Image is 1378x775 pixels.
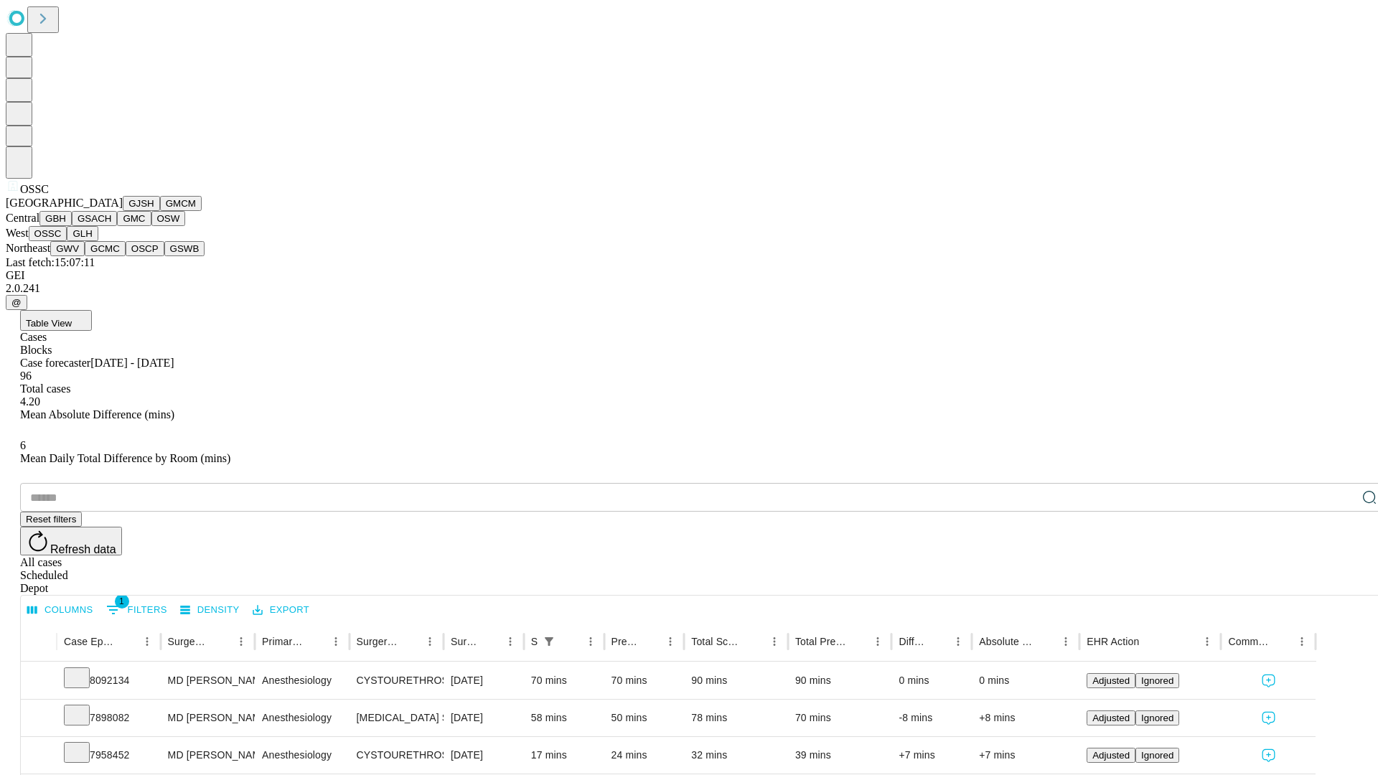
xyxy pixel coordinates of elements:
div: 24 mins [611,737,678,774]
div: 90 mins [795,662,885,699]
button: Sort [640,631,660,652]
button: GMC [117,211,151,226]
button: Menu [137,631,157,652]
div: -8 mins [899,700,965,736]
button: GCMC [85,241,126,256]
span: Mean Daily Total Difference by Room (mins) [20,452,230,464]
div: 8092134 [64,662,154,699]
button: Sort [561,631,581,652]
button: Sort [1272,631,1292,652]
button: Menu [581,631,601,652]
span: 96 [20,370,32,382]
span: Total cases [20,382,70,395]
div: MD [PERSON_NAME] Md [168,662,248,699]
button: Expand [28,669,50,694]
span: Last fetch: 15:07:11 [6,256,95,268]
div: 90 mins [691,662,781,699]
div: 32 mins [691,737,781,774]
div: Surgeon Name [168,636,210,647]
button: Show filters [103,598,171,621]
div: CYSTOURETHROSCOPY WITH [MEDICAL_DATA] REMOVAL SIMPLE [357,737,436,774]
button: Sort [211,631,231,652]
button: Menu [868,631,888,652]
div: 0 mins [979,662,1072,699]
button: GJSH [123,196,160,211]
button: Table View [20,310,92,331]
button: Ignored [1135,673,1179,688]
div: 0 mins [899,662,965,699]
div: +7 mins [899,737,965,774]
span: 6 [20,439,26,451]
button: Menu [1292,631,1312,652]
button: Ignored [1135,710,1179,725]
button: Expand [28,706,50,731]
div: GEI [6,269,1372,282]
span: Reset filters [26,514,76,525]
button: OSW [151,211,186,226]
button: Adjusted [1087,748,1135,763]
span: West [6,227,29,239]
button: Show filters [539,631,559,652]
button: Menu [948,631,968,652]
button: Menu [326,631,346,652]
div: +7 mins [979,737,1072,774]
div: Surgery Date [451,636,479,647]
button: Menu [660,631,680,652]
div: Absolute Difference [979,636,1034,647]
button: Sort [744,631,764,652]
div: Scheduled In Room Duration [531,636,538,647]
div: Case Epic Id [64,636,116,647]
span: Central [6,212,39,224]
button: Menu [764,631,784,652]
div: 70 mins [611,662,678,699]
button: Menu [231,631,251,652]
span: [GEOGRAPHIC_DATA] [6,197,123,209]
button: Adjusted [1087,710,1135,725]
button: OSSC [29,226,67,241]
button: OSCP [126,241,164,256]
div: 70 mins [531,662,597,699]
button: Adjusted [1087,673,1135,688]
span: Case forecaster [20,357,90,369]
div: [DATE] [451,662,517,699]
span: Northeast [6,242,50,254]
span: 4.20 [20,395,40,408]
div: Total Predicted Duration [795,636,847,647]
button: Density [177,599,243,621]
span: OSSC [20,183,49,195]
span: Adjusted [1092,750,1130,761]
div: MD [PERSON_NAME] Md [168,737,248,774]
button: Menu [1197,631,1217,652]
span: @ [11,297,22,308]
div: Surgery Name [357,636,398,647]
span: Adjusted [1092,713,1130,723]
button: Sort [848,631,868,652]
button: GSWB [164,241,205,256]
div: 78 mins [691,700,781,736]
div: 17 mins [531,737,597,774]
span: 1 [115,594,129,609]
div: MD [PERSON_NAME] Md [168,700,248,736]
button: Export [249,599,313,621]
div: Primary Service [262,636,304,647]
span: Adjusted [1092,675,1130,686]
div: 2.0.241 [6,282,1372,295]
button: Refresh data [20,527,122,555]
div: [MEDICAL_DATA] SURGICAL [357,700,436,736]
span: Table View [26,318,72,329]
button: GMCM [160,196,202,211]
span: Ignored [1141,750,1173,761]
button: Ignored [1135,748,1179,763]
button: Sort [928,631,948,652]
button: Menu [420,631,440,652]
span: Refresh data [50,543,116,555]
span: Mean Absolute Difference (mins) [20,408,174,421]
div: 70 mins [795,700,885,736]
button: Expand [28,743,50,769]
div: 7898082 [64,700,154,736]
button: Sort [1036,631,1056,652]
button: Sort [1140,631,1161,652]
button: Menu [1056,631,1076,652]
div: Total Scheduled Duration [691,636,743,647]
div: CYSTOURETHROSCOPY [MEDICAL_DATA] WITH [MEDICAL_DATA] AND [MEDICAL_DATA] INSERTION [357,662,436,699]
